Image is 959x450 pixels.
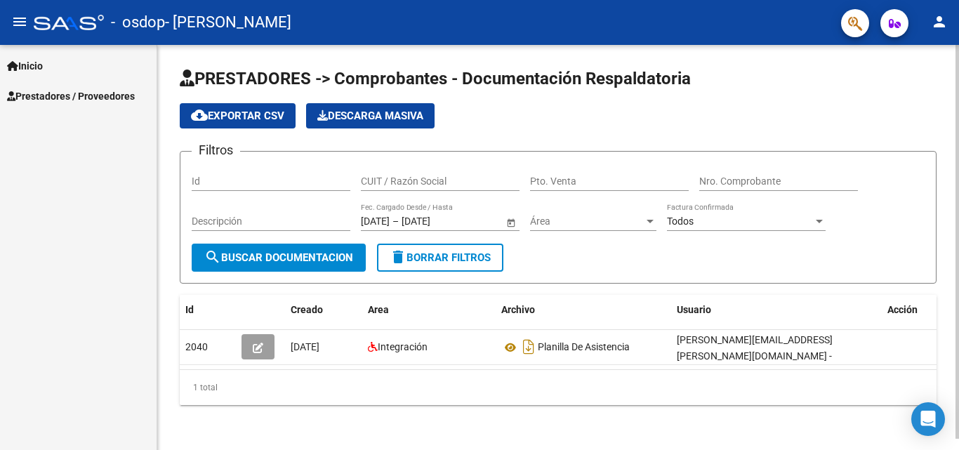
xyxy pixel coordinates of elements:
span: – [392,216,399,227]
span: Integración [378,341,428,352]
i: Descargar documento [520,336,538,358]
span: Creado [291,304,323,315]
span: Prestadores / Proveedores [7,88,135,104]
button: Open calendar [503,215,518,230]
span: Descarga Masiva [317,110,423,122]
input: Fecha fin [402,216,470,227]
div: 1 total [180,370,937,405]
span: Acción [887,304,918,315]
div: Open Intercom Messenger [911,402,945,436]
span: - [PERSON_NAME] [165,7,291,38]
datatable-header-cell: Archivo [496,295,671,325]
datatable-header-cell: Id [180,295,236,325]
span: Id [185,304,194,315]
mat-icon: search [204,249,221,265]
mat-icon: menu [11,13,28,30]
span: Area [368,304,389,315]
button: Buscar Documentacion [192,244,366,272]
button: Exportar CSV [180,103,296,128]
span: Planilla De Asistencia [538,342,630,353]
button: Descarga Masiva [306,103,435,128]
span: - osdop [111,7,165,38]
span: [PERSON_NAME][EMAIL_ADDRESS][PERSON_NAME][DOMAIN_NAME] - [PERSON_NAME] [677,334,833,378]
input: Fecha inicio [361,216,390,227]
span: [DATE] [291,341,319,352]
mat-icon: cloud_download [191,107,208,124]
datatable-header-cell: Usuario [671,295,882,325]
app-download-masive: Descarga masiva de comprobantes (adjuntos) [306,103,435,128]
span: Todos [667,216,694,227]
datatable-header-cell: Acción [882,295,952,325]
span: Inicio [7,58,43,74]
span: PRESTADORES -> Comprobantes - Documentación Respaldatoria [180,69,691,88]
button: Borrar Filtros [377,244,503,272]
span: Buscar Documentacion [204,251,353,264]
span: Exportar CSV [191,110,284,122]
mat-icon: delete [390,249,406,265]
datatable-header-cell: Creado [285,295,362,325]
mat-icon: person [931,13,948,30]
datatable-header-cell: Area [362,295,496,325]
span: 2040 [185,341,208,352]
span: Usuario [677,304,711,315]
h3: Filtros [192,140,240,160]
span: Archivo [501,304,535,315]
span: Borrar Filtros [390,251,491,264]
span: Área [530,216,644,227]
